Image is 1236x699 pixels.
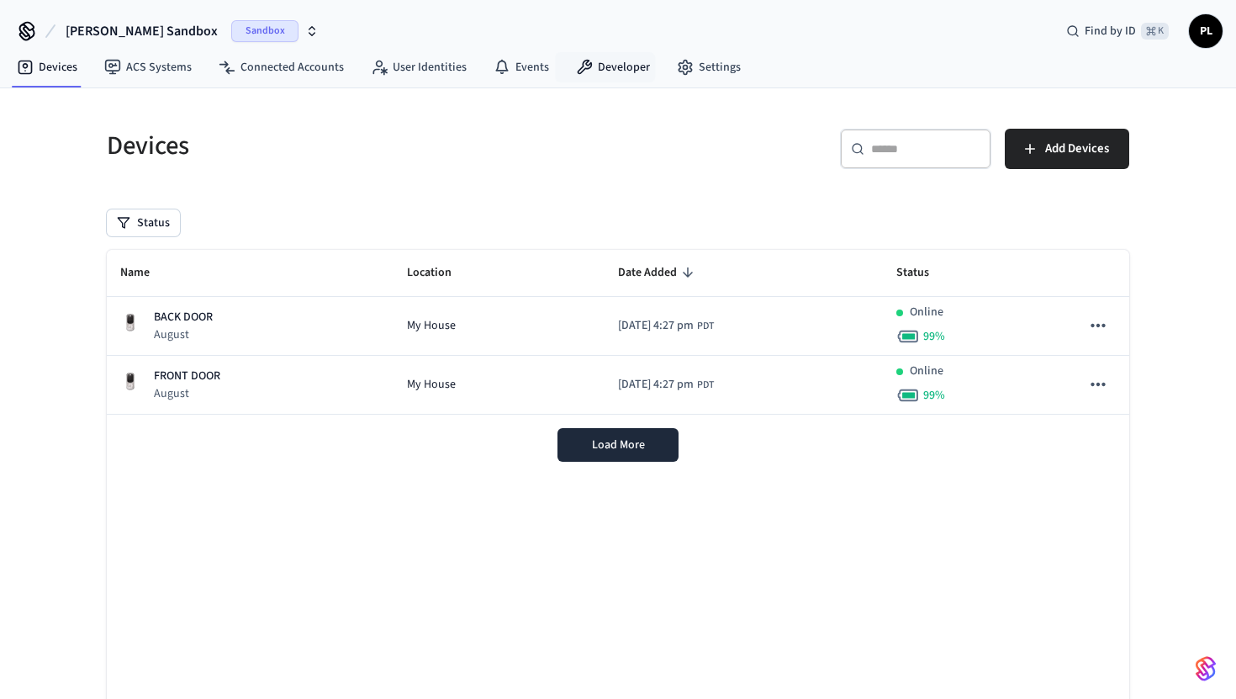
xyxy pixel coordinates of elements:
[154,385,220,402] p: August
[1141,23,1169,40] span: ⌘ K
[618,317,714,335] div: America/Los_Angeles
[120,372,140,392] img: Yale Assure Touchscreen Wifi Smart Lock, Satin Nickel, Front
[896,260,951,286] span: Status
[231,20,298,42] span: Sandbox
[480,52,563,82] a: Events
[66,21,218,41] span: [PERSON_NAME] Sandbox
[563,52,663,82] a: Developer
[3,52,91,82] a: Devices
[91,52,205,82] a: ACS Systems
[923,328,945,345] span: 99 %
[154,326,213,343] p: August
[697,319,714,334] span: PDT
[407,317,456,335] span: My House
[1196,655,1216,682] img: SeamLogoGradient.69752ec5.svg
[154,309,213,326] p: BACK DOOR
[592,437,645,453] span: Load More
[107,209,180,236] button: Status
[1045,138,1109,160] span: Add Devices
[663,52,754,82] a: Settings
[407,376,456,394] span: My House
[618,376,714,394] div: America/Los_Angeles
[120,313,140,333] img: Yale Assure Touchscreen Wifi Smart Lock, Satin Nickel, Front
[205,52,357,82] a: Connected Accounts
[120,260,172,286] span: Name
[923,387,945,404] span: 99 %
[107,129,608,163] h5: Devices
[1053,16,1182,46] div: Find by ID⌘ K
[107,250,1129,415] table: sticky table
[1005,129,1129,169] button: Add Devices
[618,376,694,394] span: [DATE] 4:27 pm
[1191,16,1221,46] span: PL
[910,363,943,380] p: Online
[618,317,694,335] span: [DATE] 4:27 pm
[357,52,480,82] a: User Identities
[154,368,220,385] p: FRONT DOOR
[407,260,473,286] span: Location
[697,378,714,393] span: PDT
[910,304,943,321] p: Online
[557,428,679,462] button: Load More
[1085,23,1136,40] span: Find by ID
[1189,14,1223,48] button: PL
[618,260,699,286] span: Date Added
